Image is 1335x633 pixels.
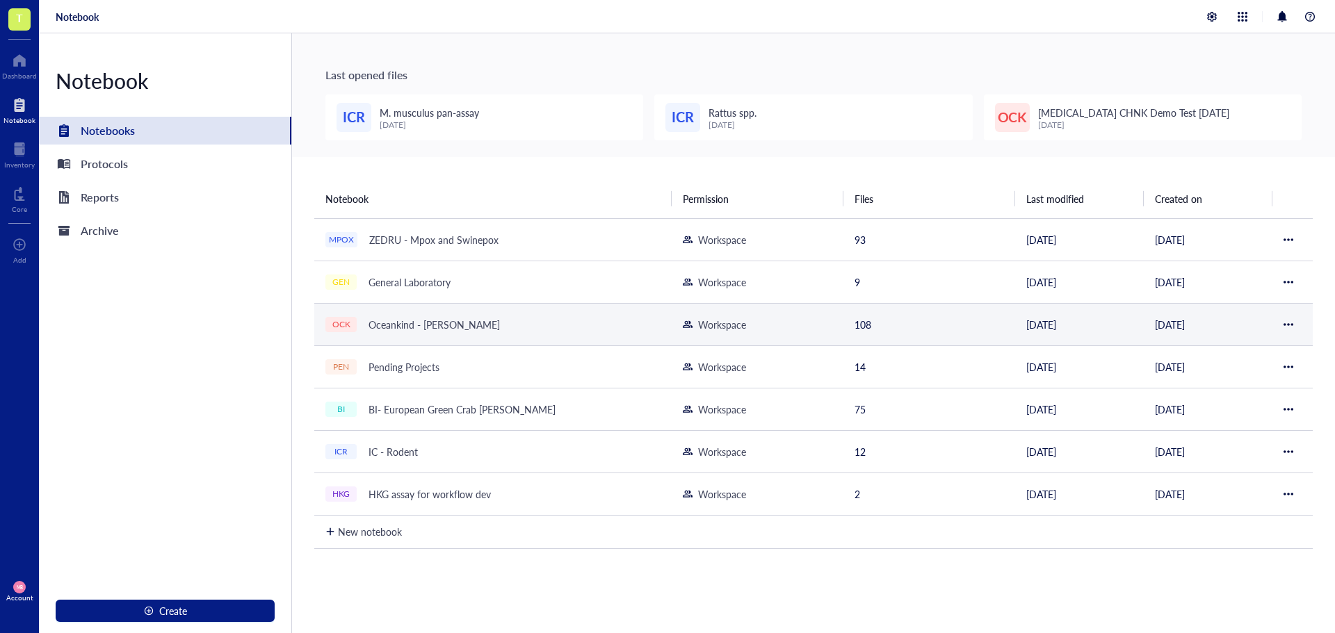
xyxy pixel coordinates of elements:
span: ICR [343,106,365,128]
div: Archive [81,221,119,240]
td: [DATE] [1015,261,1144,303]
th: Last modified [1015,179,1144,218]
div: Core [12,205,27,213]
a: Archive [39,217,291,245]
td: [DATE] [1015,345,1144,388]
div: Workspace [698,317,746,332]
span: ICR [672,106,694,128]
div: Pending Projects [362,357,446,377]
td: [DATE] [1144,472,1272,515]
div: Oceankind - [PERSON_NAME] [362,315,506,334]
div: Dashboard [2,72,37,80]
div: [DATE] [1038,120,1229,130]
div: Notebook [3,116,35,124]
div: [DATE] [709,120,756,130]
td: [DATE] [1144,388,1272,430]
div: Last opened files [325,67,1302,83]
div: Workspace [698,486,746,502]
span: [MEDICAL_DATA] CHNK Demo Test [DATE] [1038,106,1229,120]
td: [DATE] [1015,303,1144,345]
div: HKG assay for workflow dev [362,484,497,504]
td: 108 [843,303,1015,345]
div: Reports [81,188,119,207]
td: 93 [843,218,1015,261]
div: Workspace [698,232,746,247]
td: 14 [843,345,1015,388]
span: MB [16,584,22,590]
td: [DATE] [1144,218,1272,261]
a: Inventory [4,138,35,169]
a: Dashboard [2,49,37,80]
th: Files [843,179,1015,218]
div: BI- European Green Crab [PERSON_NAME] [362,400,562,419]
a: Protocols [39,150,291,178]
td: [DATE] [1015,218,1144,261]
td: [DATE] [1144,345,1272,388]
div: Add [13,256,26,264]
td: 9 [843,261,1015,303]
td: [DATE] [1015,388,1144,430]
th: Permission [672,179,843,218]
div: Notebook [39,67,291,94]
td: [DATE] [1144,261,1272,303]
td: [DATE] [1144,303,1272,345]
div: Inventory [4,161,35,169]
div: General Laboratory [362,272,457,292]
td: 12 [843,430,1015,472]
button: Create [56,600,275,622]
div: Account [6,593,33,602]
td: [DATE] [1144,430,1272,472]
td: [DATE] [1015,430,1144,472]
div: Notebooks [81,121,135,140]
div: [DATE] [380,120,479,130]
span: OCK [998,107,1027,129]
td: [DATE] [1015,472,1144,515]
span: T [16,9,23,26]
div: Workspace [698,402,746,417]
span: M. musculus pan-assay [380,106,479,120]
a: Core [12,183,27,213]
a: Notebook [56,10,99,23]
div: Workspace [698,444,746,459]
div: IC - Rodent [362,442,424,461]
div: ZEDRU - Mpox and Swinepox [363,230,505,249]
div: Workspace [698,274,746,290]
td: 75 [843,388,1015,430]
th: Notebook [314,179,672,218]
a: Notebook [3,94,35,124]
span: Rattus spp. [709,106,756,120]
a: Reports [39,183,291,211]
div: Protocols [81,154,128,174]
td: 2 [843,472,1015,515]
div: New notebook [338,524,402,539]
div: Workspace [698,359,746,375]
th: Created on [1144,179,1272,218]
a: Notebooks [39,117,291,145]
span: Create [159,605,187,616]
